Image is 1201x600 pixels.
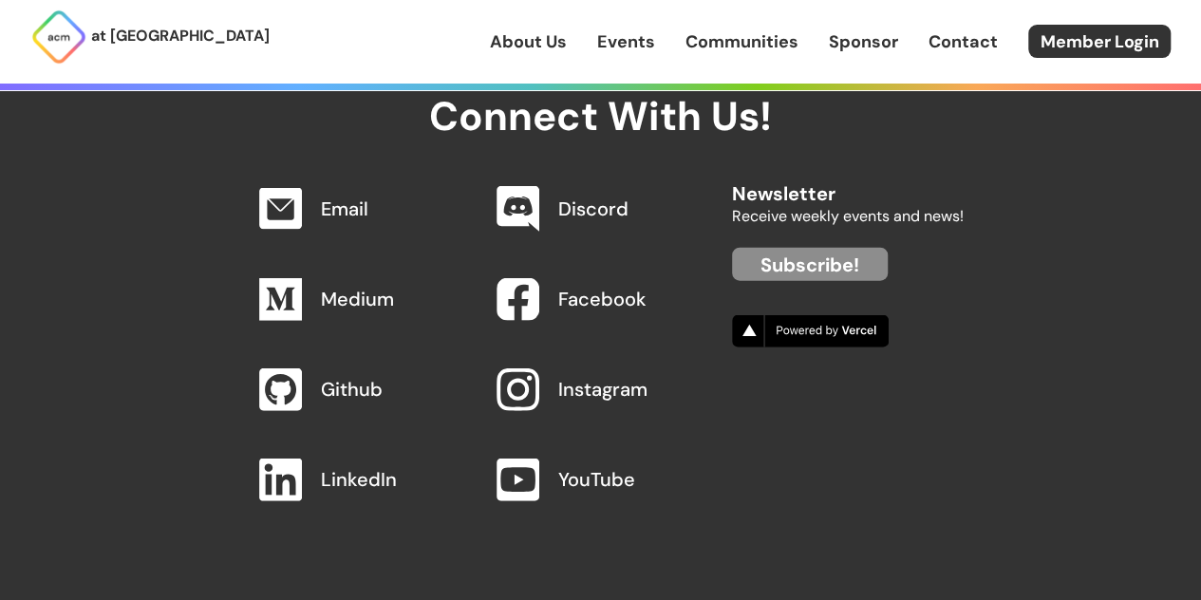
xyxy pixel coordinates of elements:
[497,368,539,411] img: Instagram
[597,29,655,54] a: Events
[238,42,964,139] h2: Connect With Us!
[829,29,898,54] a: Sponsor
[259,278,302,321] img: Medium
[558,197,629,221] a: Discord
[558,377,647,402] a: Instagram
[321,377,383,402] a: Github
[732,315,889,347] img: Vercel
[91,24,270,48] p: at [GEOGRAPHIC_DATA]
[558,467,635,492] a: YouTube
[259,459,302,501] img: LinkedIn
[321,287,394,311] a: Medium
[558,287,647,311] a: Facebook
[685,29,798,54] a: Communities
[497,186,539,234] img: Discord
[732,164,964,204] h2: Newsletter
[490,29,567,54] a: About Us
[259,368,302,411] img: Github
[497,278,539,321] img: Facebook
[30,9,270,66] a: at [GEOGRAPHIC_DATA]
[30,9,87,66] img: ACM Logo
[321,197,368,221] a: Email
[929,29,998,54] a: Contact
[732,204,964,229] p: Receive weekly events and news!
[259,188,302,230] img: Email
[732,248,888,281] a: Subscribe!
[497,459,539,501] img: YouTube
[321,467,397,492] a: LinkedIn
[1028,25,1171,58] a: Member Login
